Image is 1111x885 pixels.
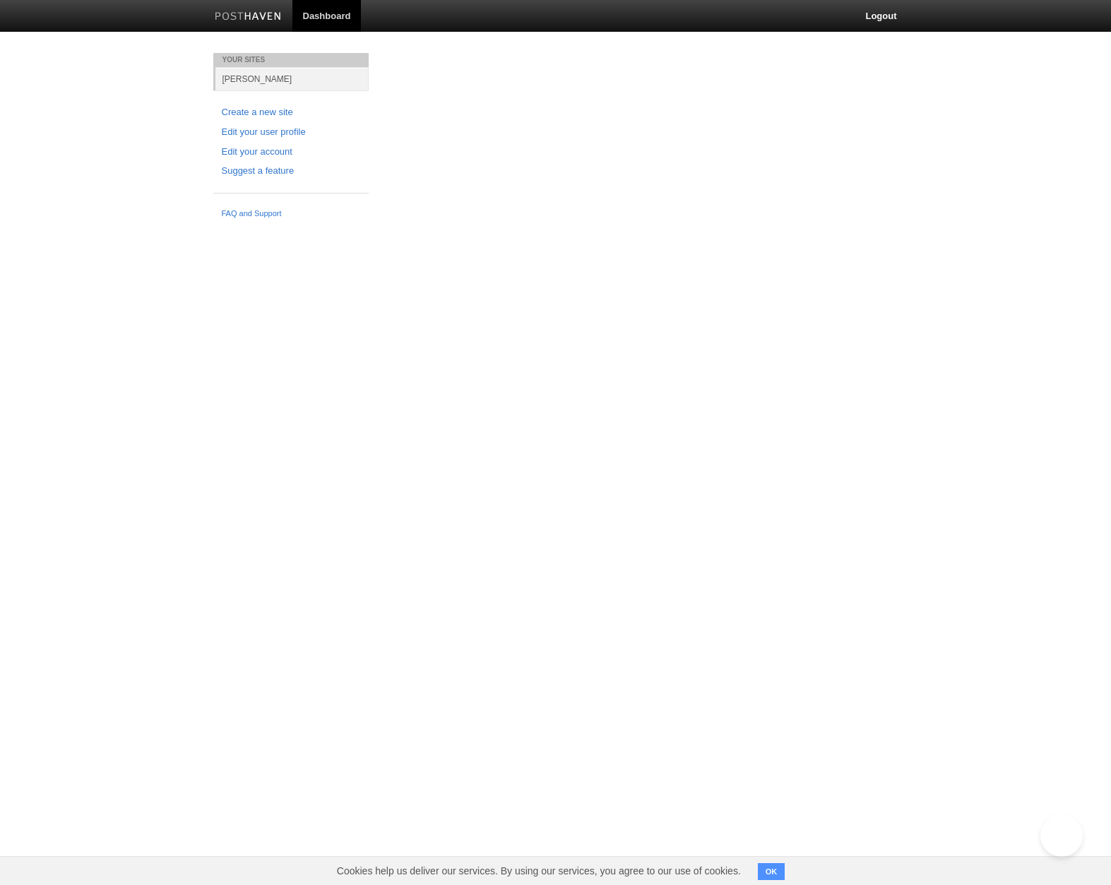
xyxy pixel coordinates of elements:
a: FAQ and Support [222,208,360,220]
a: Suggest a feature [222,164,360,179]
a: Edit your account [222,145,360,160]
li: Your Sites [213,53,369,67]
a: Create a new site [222,105,360,120]
button: OK [758,863,785,880]
iframe: Help Scout Beacon - Open [1040,814,1083,857]
span: Cookies help us deliver our services. By using our services, you agree to our use of cookies. [323,857,755,885]
img: Posthaven-bar [215,12,282,23]
a: [PERSON_NAME] [215,67,369,90]
a: Edit your user profile [222,125,360,140]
